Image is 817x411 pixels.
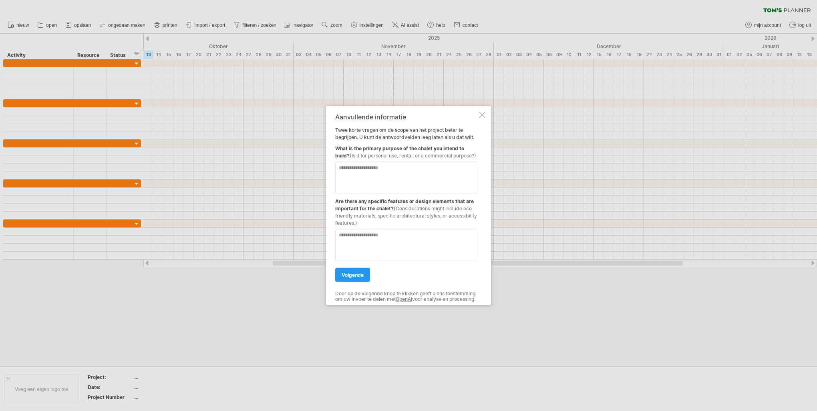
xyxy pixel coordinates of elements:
[335,194,477,227] div: Are there any specific features or design elements that are important for the chalet?
[335,268,370,282] a: volgende
[335,113,477,298] div: Twee korte vragen om de scope van het project beter te begrijpen. U kunt de antwoordvelden leeg l...
[335,113,477,121] div: Aanvullende informatie
[350,153,476,159] span: (Is it for personal use, rental, or a commercial purpose?)
[335,205,477,226] span: (Considerations might include eco-friendly materials, specific architectural styles, or accessibi...
[335,141,477,159] div: What is the primary purpose of the chalet you intend to build?
[335,291,477,302] div: Door op de volgende knop te klikken geeft u ons toestemming om uw invoer te delen met voor analys...
[396,296,412,302] a: OpenAI
[342,272,364,278] span: volgende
